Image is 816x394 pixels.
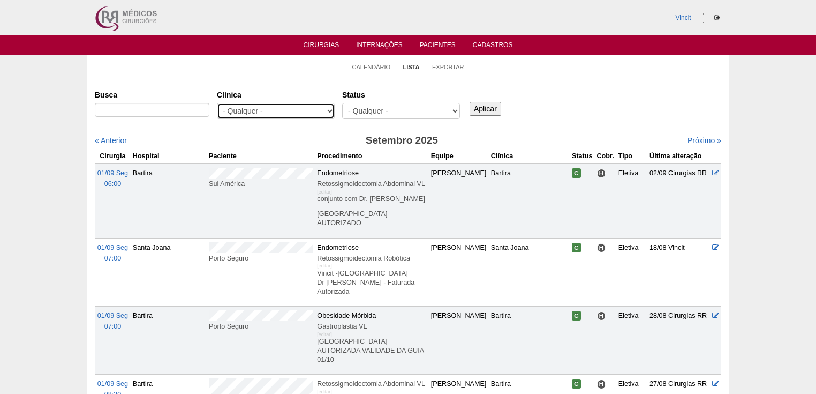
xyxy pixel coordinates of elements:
th: Equipe [429,148,489,164]
td: Endometriose [315,163,428,238]
div: [editar] [317,261,332,271]
span: Hospital [597,169,606,178]
div: Retossigmoidectomia Abdominal VL [317,179,426,189]
td: Bartira [489,163,570,238]
td: Bartira [489,306,570,374]
a: 01/09 Seg 07:00 [97,244,128,262]
td: [PERSON_NAME] [429,306,489,374]
div: Retossigmoidectomia Abdominal VL [317,378,426,389]
p: conjunto com Dr. [PERSON_NAME] [317,195,426,204]
td: [PERSON_NAME] [429,238,489,306]
span: Confirmada [572,311,581,321]
th: Clínica [489,148,570,164]
th: Status [570,148,595,164]
p: [GEOGRAPHIC_DATA] AUTORIZADO [317,210,426,228]
a: Lista [403,63,420,71]
label: Busca [95,90,209,100]
span: Hospital [597,243,606,252]
th: Tipo [616,148,647,164]
th: Procedimento [315,148,428,164]
span: 01/09 Seg [97,244,128,251]
td: [PERSON_NAME] [429,163,489,238]
th: Cobr. [595,148,616,164]
div: [editar] [317,329,332,340]
div: Gastroplastia VL [317,321,426,332]
span: 07:00 [104,323,122,330]
div: Sul América [209,179,313,189]
h3: Setembro 2025 [245,133,558,148]
th: Cirurgia [95,148,131,164]
td: Eletiva [616,238,647,306]
span: 07:00 [104,255,122,262]
a: Editar [712,169,719,177]
td: Santa Joana [131,238,207,306]
label: Clínica [217,90,335,100]
a: Editar [712,244,719,251]
a: Calendário [352,63,391,71]
a: Pacientes [420,41,456,52]
td: Obesidade Mórbida [315,306,428,374]
td: 02/09 Cirurgias RR [647,163,710,238]
a: Internações [356,41,403,52]
a: 01/09 Seg 06:00 [97,169,128,188]
div: Porto Seguro [209,253,313,264]
th: Hospital [131,148,207,164]
th: Paciente [207,148,315,164]
a: Cadastros [473,41,513,52]
th: Última alteração [647,148,710,164]
td: Santa Joana [489,238,570,306]
a: Editar [712,312,719,319]
span: 01/09 Seg [97,380,128,388]
a: Próximo » [687,136,721,145]
span: Confirmada [572,168,581,178]
a: Cirurgias [304,41,339,50]
i: Sair [714,14,720,21]
label: Status [342,90,460,100]
input: Aplicar [470,102,501,116]
a: « Anterior [95,136,127,145]
td: Endometriose [315,238,428,306]
div: Retossigmoidectomia Robótica [317,253,426,264]
span: 01/09 Seg [97,169,128,177]
input: Digite os termos que você deseja procurar. [95,103,209,117]
a: Exportar [432,63,464,71]
div: Porto Seguro [209,321,313,332]
p: [GEOGRAPHIC_DATA] AUTORIZADA VALIDADE DA GUIA 01/10 [317,337,426,365]
span: 06:00 [104,180,122,188]
span: Hospital [597,380,606,389]
span: Confirmada [572,379,581,389]
span: 01/09 Seg [97,312,128,319]
a: 01/09 Seg 07:00 [97,312,128,330]
p: Vincit -[GEOGRAPHIC_DATA] Dr [PERSON_NAME] - Faturada Autorizada [317,269,426,296]
td: 18/08 Vincit [647,238,710,306]
div: [editar] [317,187,332,197]
span: Confirmada [572,243,581,252]
td: 28/08 Cirurgias RR [647,306,710,374]
span: Hospital [597,311,606,321]
a: Vincit [676,14,691,21]
td: Bartira [131,306,207,374]
td: Bartira [131,163,207,238]
a: Editar [712,380,719,388]
td: Eletiva [616,163,647,238]
td: Eletiva [616,306,647,374]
